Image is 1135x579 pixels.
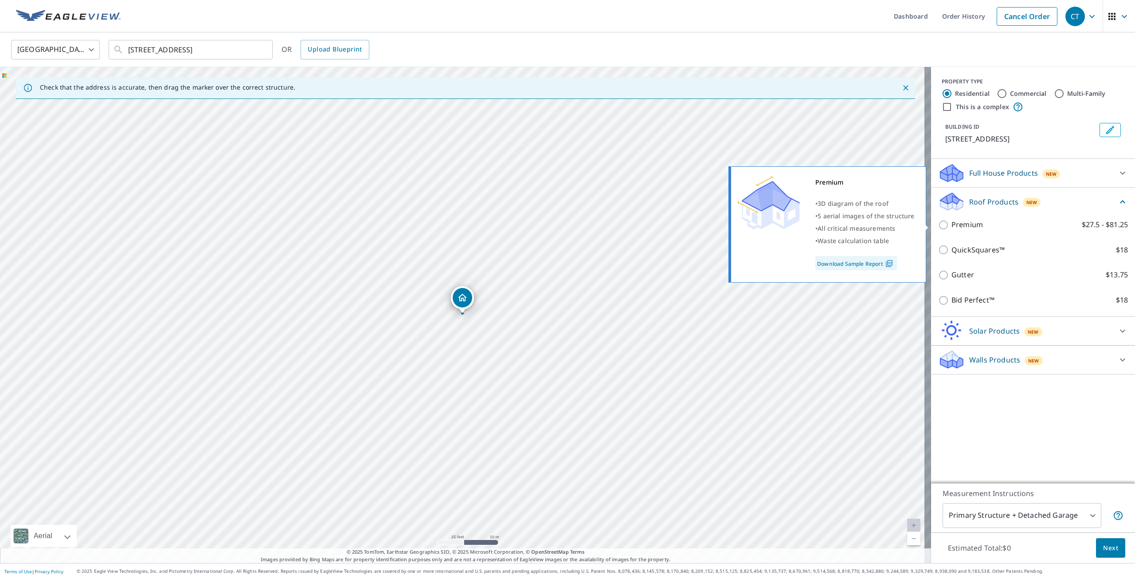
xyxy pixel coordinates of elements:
p: | [4,569,63,574]
a: Cancel Order [997,7,1057,26]
div: Aerial [31,525,55,547]
span: Upload Blueprint [308,44,362,55]
p: $13.75 [1106,269,1128,280]
span: New [1046,170,1057,177]
span: Your report will include the primary structure and a detached garage if one exists. [1113,510,1123,521]
a: Download Sample Report [815,256,897,270]
div: Full House ProductsNew [938,162,1128,184]
span: All critical measurements [818,224,895,232]
div: • [815,235,915,247]
a: Current Level 20, Zoom In Disabled [907,519,920,532]
p: Full House Products [969,168,1038,178]
div: Primary Structure + Detached Garage [943,503,1101,528]
div: Solar ProductsNew [938,320,1128,342]
button: Next [1096,538,1125,558]
span: 5 aerial images of the structure [818,212,914,220]
div: CT [1065,7,1085,26]
p: Gutter [951,269,974,280]
span: © 2025 TomTom, Earthstar Geographics SIO, © 2025 Microsoft Corporation, © [347,548,585,556]
p: Measurement Instructions [943,488,1123,499]
div: • [815,197,915,210]
a: Terms [570,548,585,555]
p: Bid Perfect™ [951,295,994,306]
input: Search by address or latitude-longitude [128,37,254,62]
img: EV Logo [16,10,121,23]
a: Current Level 20, Zoom Out [907,532,920,545]
span: 3D diagram of the roof [818,199,888,208]
div: Dropped pin, building 1, Residential property, 4201 Arundel Ct College Station, TX 77845 [451,286,474,314]
div: Walls ProductsNew [938,349,1128,370]
label: Commercial [1010,89,1047,98]
span: New [1028,357,1039,364]
div: [GEOGRAPHIC_DATA] [11,37,100,62]
a: Privacy Policy [35,568,63,575]
label: Multi-Family [1067,89,1106,98]
p: Solar Products [969,326,1020,336]
div: Aerial [11,525,77,547]
p: QuickSquares™ [951,244,1005,256]
span: New [1028,328,1039,335]
img: Pdf Icon [883,260,895,268]
a: Terms of Use [4,568,32,575]
span: Waste calculation table [818,236,889,245]
p: $27.5 - $81.25 [1082,219,1128,230]
p: BUILDING ID [945,123,979,130]
p: Roof Products [969,197,1018,207]
p: $18 [1116,244,1128,256]
span: New [1026,199,1037,206]
a: OpenStreetMap [531,548,568,555]
p: [STREET_ADDRESS] [945,134,1096,144]
div: OR [282,40,369,59]
p: Estimated Total: $0 [941,538,1018,558]
div: • [815,222,915,235]
p: Premium [951,219,983,230]
div: PROPERTY TYPE [942,78,1124,86]
label: Residential [955,89,990,98]
p: Check that the address is accurate, then drag the marker over the correct structure. [40,83,295,91]
button: Edit building 1 [1100,123,1121,137]
label: This is a complex [956,102,1009,111]
img: Premium [738,176,800,229]
a: Upload Blueprint [301,40,369,59]
div: • [815,210,915,222]
div: Premium [815,176,915,189]
p: $18 [1116,295,1128,306]
p: Walls Products [969,354,1020,365]
span: Next [1103,543,1118,554]
p: © 2025 Eagle View Technologies, Inc. and Pictometry International Corp. All Rights Reserved. Repo... [77,568,1131,575]
button: Close [900,82,912,94]
div: Roof ProductsNew [938,191,1128,212]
